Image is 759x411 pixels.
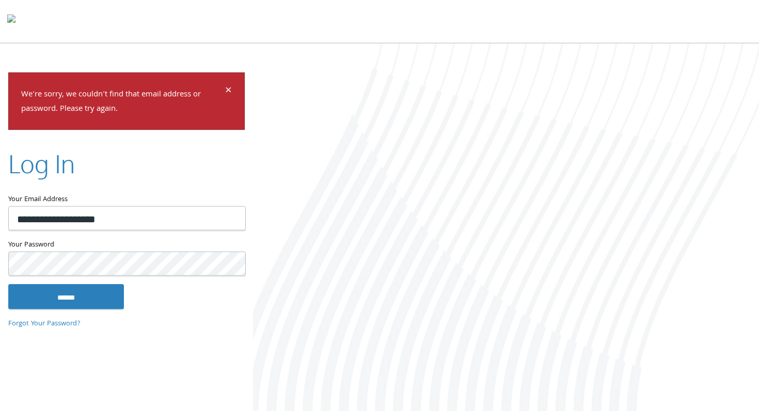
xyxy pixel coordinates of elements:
[21,87,224,117] p: We're sorry, we couldn't find that email address or password. Please try again.
[8,239,245,252] label: Your Password
[225,85,232,97] button: Dismiss alert
[8,318,81,329] a: Forgot Your Password?
[8,146,75,181] h2: Log In
[7,11,15,31] img: todyl-logo-dark.svg
[225,81,232,101] span: ×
